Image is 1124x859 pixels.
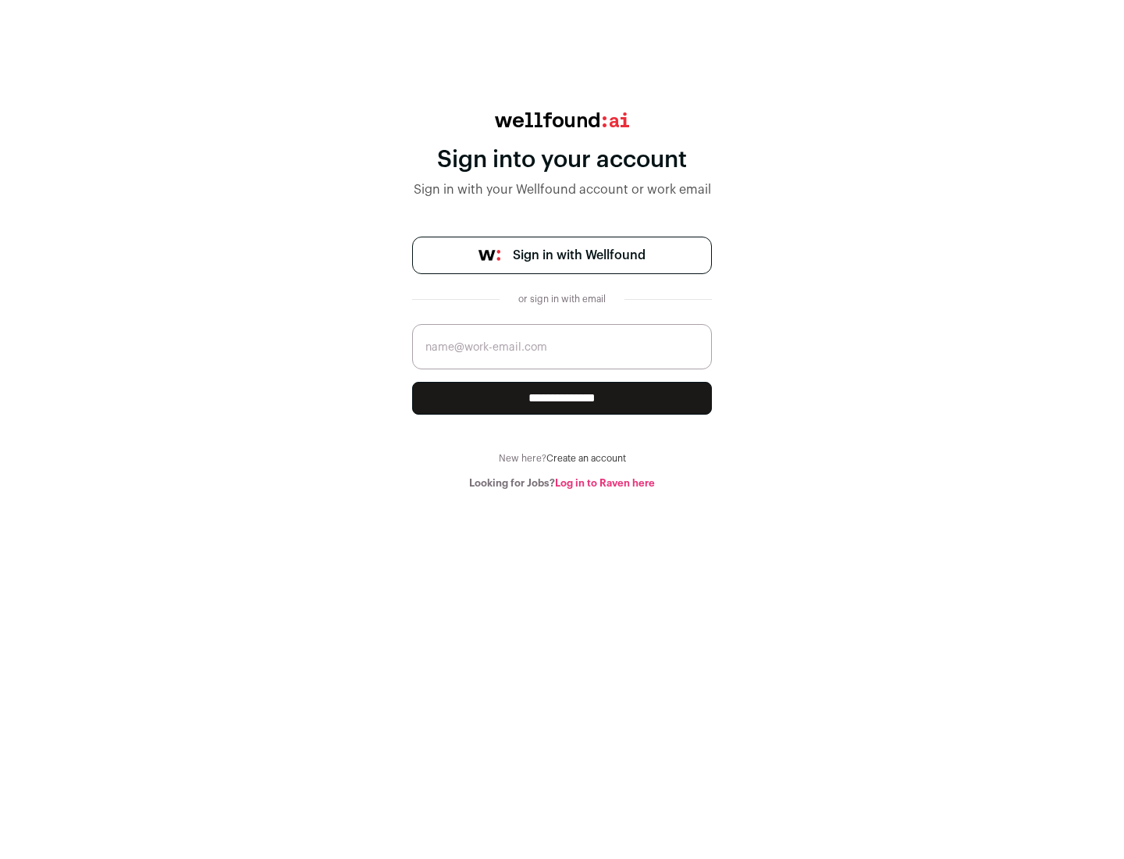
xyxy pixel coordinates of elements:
[495,112,629,127] img: wellfound:ai
[512,293,612,305] div: or sign in with email
[546,454,626,463] a: Create an account
[412,477,712,490] div: Looking for Jobs?
[412,237,712,274] a: Sign in with Wellfound
[412,146,712,174] div: Sign into your account
[513,246,646,265] span: Sign in with Wellfound
[478,250,500,261] img: wellfound-symbol-flush-black-fb3c872781a75f747ccb3a119075da62bfe97bd399995f84a933054e44a575c4.png
[412,180,712,199] div: Sign in with your Wellfound account or work email
[555,478,655,488] a: Log in to Raven here
[412,452,712,465] div: New here?
[412,324,712,369] input: name@work-email.com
